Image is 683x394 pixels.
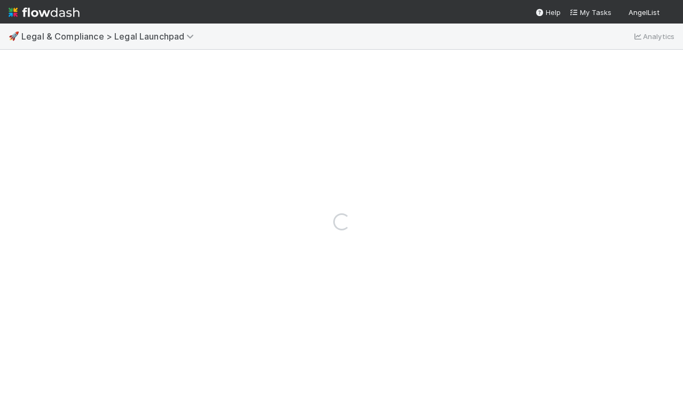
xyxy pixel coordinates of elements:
a: Analytics [632,30,674,43]
img: logo-inverted-e16ddd16eac7371096b0.svg [9,3,80,21]
span: AngelList [629,8,660,17]
span: My Tasks [569,8,611,17]
span: 🚀 [9,32,19,41]
img: avatar_0b1dbcb8-f701-47e0-85bc-d79ccc0efe6c.png [664,7,674,18]
span: Legal & Compliance > Legal Launchpad [21,31,199,42]
a: My Tasks [569,7,611,18]
div: Help [535,7,561,18]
